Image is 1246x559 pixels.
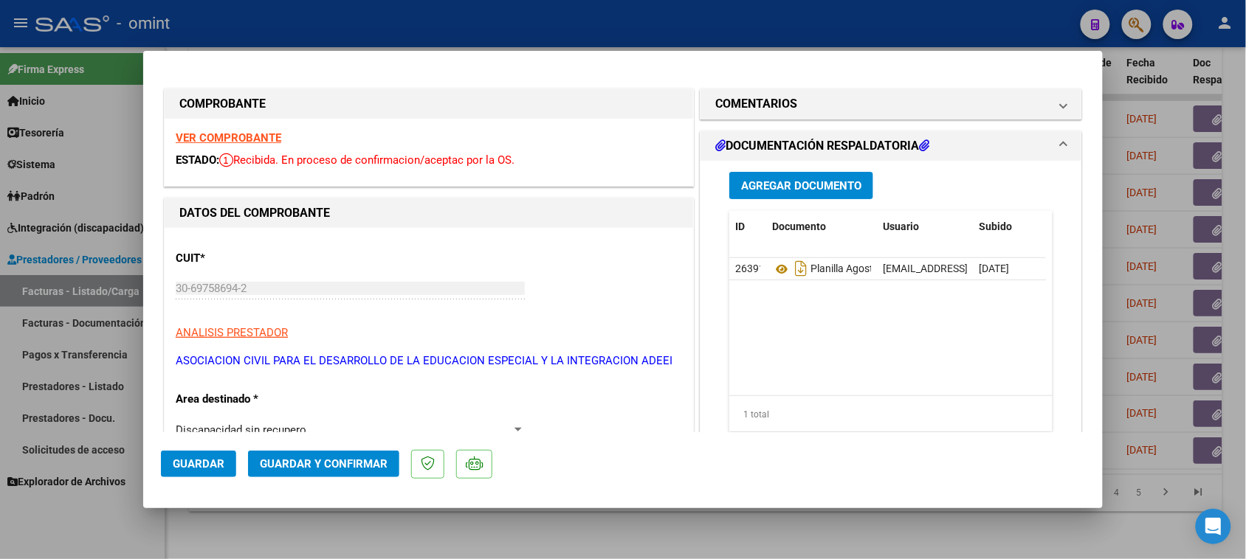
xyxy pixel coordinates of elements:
button: Agregar Documento [729,172,873,199]
span: Planilla Agosto [772,263,879,275]
p: CUIT [176,250,328,267]
span: Subido [979,221,1012,232]
span: [DATE] [979,263,1009,274]
span: [EMAIL_ADDRESS][DOMAIN_NAME] - ADEEI [883,263,1082,274]
h1: COMENTARIOS [715,95,797,113]
span: Recibida. En proceso de confirmacion/aceptac por la OS. [219,153,514,167]
strong: COMPROBANTE [179,97,266,111]
button: Guardar y Confirmar [248,451,399,477]
span: Guardar y Confirmar [260,457,388,471]
span: Agregar Documento [741,179,861,192]
strong: DATOS DEL COMPROBANTE [179,206,330,220]
p: ASOCIACION CIVIL PARA EL DESARROLLO DE LA EDUCACION ESPECIAL Y LA INTEGRACION ADEEI [176,353,682,369]
mat-expansion-panel-header: DOCUMENTACIÓN RESPALDATORIA [701,131,1081,161]
span: ESTADO: [176,153,219,167]
h1: DOCUMENTACIÓN RESPALDATORIA [715,137,929,155]
i: Descargar documento [791,257,810,280]
button: Guardar [161,451,236,477]
span: Usuario [883,221,919,232]
datatable-header-cell: Documento [766,211,877,243]
div: DOCUMENTACIÓN RESPALDATORIA [701,161,1081,467]
datatable-header-cell: ID [729,211,766,243]
span: 26391 [735,263,765,274]
datatable-header-cell: Subido [973,211,1047,243]
span: ANALISIS PRESTADOR [176,326,288,339]
datatable-header-cell: Usuario [877,211,973,243]
span: ID [735,221,745,232]
span: Documento [772,221,826,232]
span: Discapacidad sin recupero [176,423,306,437]
a: VER COMPROBANTE [176,131,281,145]
div: 1 total [729,396,1053,433]
p: Area destinado * [176,391,328,408]
div: Open Intercom Messenger [1196,509,1231,544]
span: Guardar [173,457,224,471]
mat-expansion-panel-header: COMENTARIOS [701,89,1081,119]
